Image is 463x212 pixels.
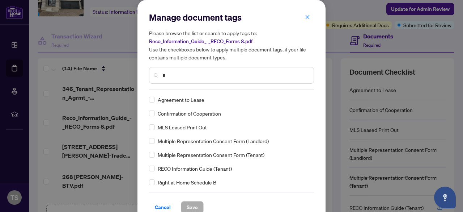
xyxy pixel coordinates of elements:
button: Open asap [434,187,456,208]
span: Agreement to Lease [158,96,204,104]
span: Multiple Representation Consent Form (Landlord) [158,137,269,145]
span: Reco_Information_Guide_-_RECO_Forms 8.pdf [149,38,252,45]
span: close [305,14,310,20]
span: Right at Home Schedule B [158,178,216,186]
span: RECO Information Guide (Tenant) [158,165,232,172]
span: Multiple Representation Consent Form (Tenant) [158,151,264,159]
h5: Please browse the list or search to apply tags to: Use the checkboxes below to apply multiple doc... [149,29,314,61]
span: Confirmation of Cooperation [158,109,221,117]
h2: Manage document tags [149,12,314,23]
span: MLS Leased Print Out [158,123,207,131]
